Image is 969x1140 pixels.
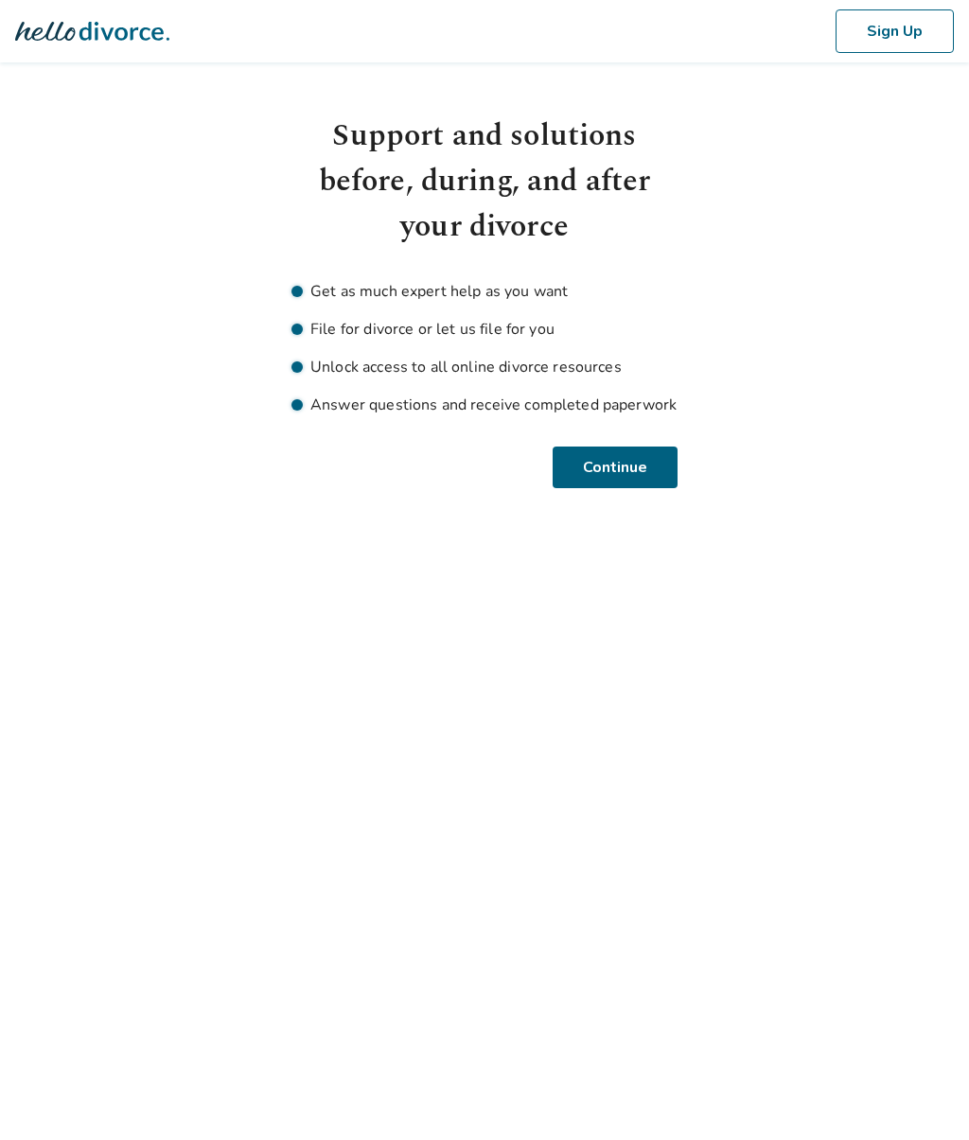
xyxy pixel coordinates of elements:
li: File for divorce or let us file for you [291,318,678,341]
li: Get as much expert help as you want [291,280,678,303]
li: Answer questions and receive completed paperwork [291,394,678,416]
button: Sign Up [836,9,954,53]
button: Continue [553,447,678,488]
li: Unlock access to all online divorce resources [291,356,678,378]
h1: Support and solutions before, during, and after your divorce [291,114,678,250]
